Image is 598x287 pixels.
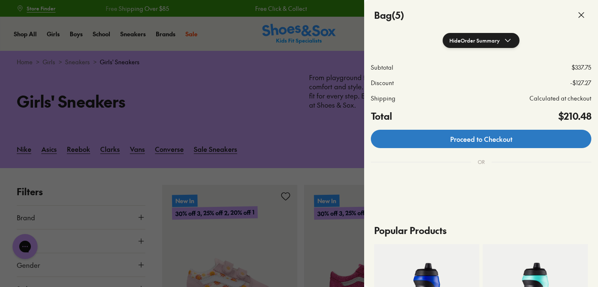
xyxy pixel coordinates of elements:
p: Calculated at checkout [530,94,591,103]
p: Shipping [371,94,395,103]
button: HideOrder Summary [443,33,519,48]
button: Gorgias live chat [4,3,29,28]
h4: Bag ( 5 ) [374,8,404,22]
p: $337.75 [572,63,591,72]
h4: Total [371,109,392,123]
h4: $210.48 [558,109,591,123]
p: -$127.27 [570,78,591,87]
iframe: PayPal-paypal [371,182,591,205]
p: Popular Products [374,217,588,244]
p: Discount [371,78,394,87]
a: Proceed to Checkout [371,130,591,148]
div: OR [471,151,492,172]
p: Subtotal [371,63,393,72]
